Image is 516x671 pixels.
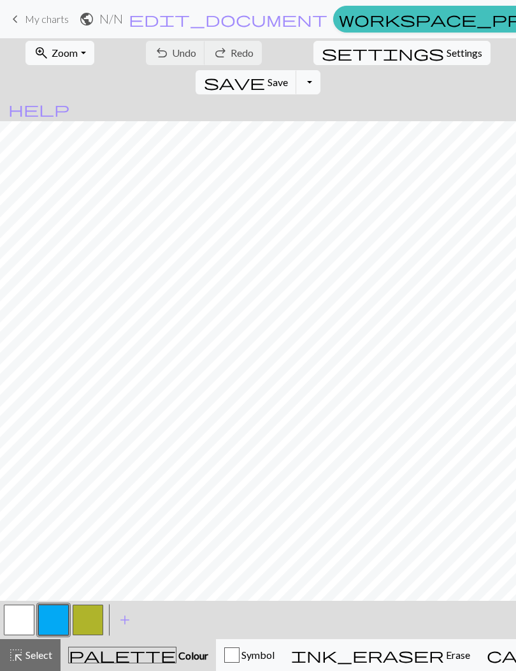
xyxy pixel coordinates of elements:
span: Colour [176,649,208,661]
span: help [8,100,69,118]
a: My charts [8,8,69,30]
span: add [117,611,133,629]
button: Erase [283,639,478,671]
span: highlight_alt [8,646,24,664]
span: palette [69,646,176,664]
span: keyboard_arrow_left [8,10,23,28]
h2: N / N [99,11,123,26]
button: Colour [61,639,216,671]
span: Save [268,76,288,88]
span: ink_eraser [291,646,444,664]
button: Symbol [216,639,283,671]
span: edit_document [129,10,327,28]
span: Erase [444,649,470,661]
button: Zoom [25,41,94,65]
i: Settings [322,45,444,61]
span: Settings [447,45,482,61]
span: settings [322,44,444,62]
span: Symbol [240,649,275,661]
button: SettingsSettings [313,41,491,65]
span: My charts [25,13,69,25]
span: Zoom [52,47,78,59]
span: save [204,73,265,91]
span: zoom_in [34,44,49,62]
button: Save [196,70,297,94]
span: Select [24,649,52,661]
span: public [79,10,94,28]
